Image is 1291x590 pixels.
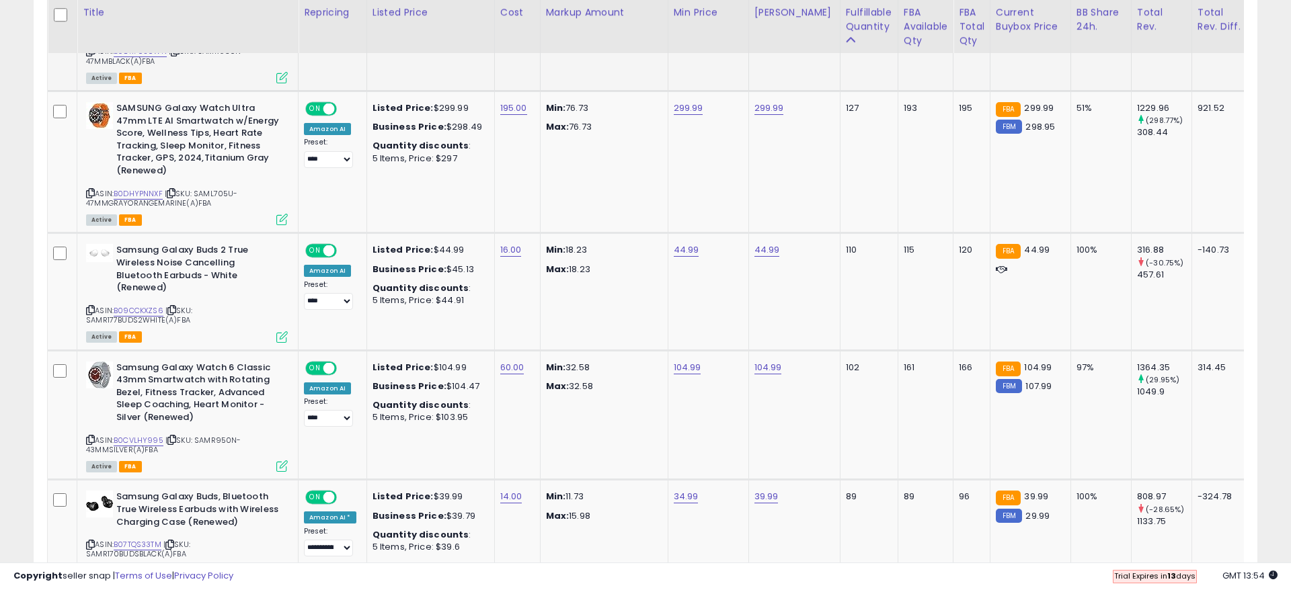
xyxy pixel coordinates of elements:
strong: Max: [546,509,570,522]
div: $298.49 [373,121,484,133]
span: | SKU: SAMR177BUDS2WHITE(A)FBA [86,305,192,325]
a: 14.00 [500,490,522,503]
div: Preset: [304,280,356,310]
div: $104.47 [373,380,484,392]
img: 51LEqBkFViL._SL40_.jpg [86,102,113,129]
span: | SKU: SAMR950N-43MMSILVER(A)FBA [86,435,241,455]
div: : [373,399,484,411]
a: B0CVLHY995 [114,435,163,446]
div: 51% [1077,102,1121,114]
div: Cost [500,5,535,19]
div: 110 [846,244,888,256]
p: 11.73 [546,491,658,503]
div: Total Rev. [1137,5,1186,34]
div: seller snap | | [13,570,233,583]
b: Business Price: [373,509,446,522]
div: 100% [1077,244,1121,256]
div: ASIN: [86,244,288,341]
span: All listings currently available for purchase on Amazon [86,331,117,343]
b: Listed Price: [373,101,434,114]
strong: Max: [546,263,570,276]
span: FBA [119,214,142,226]
strong: Min: [546,490,566,503]
div: Amazon AI [304,265,351,277]
div: Listed Price [373,5,489,19]
span: ON [307,492,323,503]
span: ON [307,362,323,374]
div: Total Rev. Diff. [1198,5,1244,34]
a: 104.99 [674,361,701,374]
div: 120 [959,244,980,256]
div: 314.45 [1198,362,1239,374]
div: $45.13 [373,263,484,276]
b: SAMSUNG Galaxy Watch Ultra 47mm LTE AI Smartwatch w/Energy Score, Wellness Tips, Heart Rate Track... [116,102,280,180]
strong: Max: [546,380,570,392]
strong: Min: [546,361,566,374]
div: $39.79 [373,510,484,522]
span: All listings currently available for purchase on Amazon [86,461,117,472]
b: 13 [1167,571,1176,581]
a: 60.00 [500,361,524,374]
div: $39.99 [373,491,484,503]
a: B09CCKXZS6 [114,305,163,317]
strong: Min: [546,243,566,256]
div: Fulfillable Quantity [846,5,892,34]
div: 97% [1077,362,1121,374]
div: 1133.75 [1137,515,1191,528]
div: Preset: [304,138,356,168]
div: -140.73 [1198,244,1239,256]
div: 127 [846,102,888,114]
a: Terms of Use [115,569,172,582]
small: (29.95%) [1146,374,1179,385]
span: | SKU: SAML705U-47MMGRAYORANGEMARINE(A)FBA [86,188,238,208]
p: 18.23 [546,263,658,276]
div: 5 Items, Price: $39.6 [373,541,484,553]
small: FBM [996,509,1022,523]
a: 16.00 [500,243,522,257]
span: 2025-10-14 13:54 GMT [1222,569,1278,582]
div: BB Share 24h. [1077,5,1126,34]
a: 34.99 [674,490,699,503]
div: FBA Available Qty [904,5,947,48]
div: Current Buybox Price [996,5,1065,34]
div: ASIN: [86,491,288,575]
div: 5 Items, Price: $44.91 [373,294,484,306]
b: Quantity discounts [373,528,469,541]
a: B0DHYPNNXF [114,188,163,200]
div: Preset: [304,397,356,427]
div: -324.78 [1198,491,1239,503]
a: 299.99 [754,101,784,115]
small: (298.77%) [1146,115,1183,126]
div: Preset: [304,527,356,557]
div: 308.44 [1137,126,1191,138]
img: 31OzneDnhOL._SL40_.jpg [86,491,113,517]
b: Samsung Galaxy Watch 6 Classic 43mm Smartwatch with Rotating Bezel, Fitness Tracker, Advanced Sle... [116,362,280,427]
p: 32.58 [546,362,658,374]
span: FBA [119,331,142,343]
a: 299.99 [674,101,703,115]
span: OFF [335,362,356,374]
div: 102 [846,362,888,374]
div: 316.88 [1137,244,1191,256]
a: Privacy Policy [174,569,233,582]
span: OFF [335,103,356,115]
p: 18.23 [546,244,658,256]
div: : [373,529,484,541]
div: : [373,140,484,152]
a: 39.99 [754,490,779,503]
div: Min Price [674,5,743,19]
b: Business Price: [373,120,446,133]
b: Listed Price: [373,243,434,256]
div: : [373,282,484,294]
p: 15.98 [546,510,658,522]
img: 11NHEpl9NPL._SL40_.jpg [86,244,113,262]
div: 89 [846,491,888,503]
div: 195 [959,102,980,114]
small: FBA [996,362,1021,376]
strong: Max: [546,120,570,133]
div: 115 [904,244,943,256]
span: All listings currently available for purchase on Amazon [86,73,117,84]
span: Trial Expires in days [1114,571,1196,581]
b: Quantity discounts [373,282,469,294]
b: Quantity discounts [373,139,469,152]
